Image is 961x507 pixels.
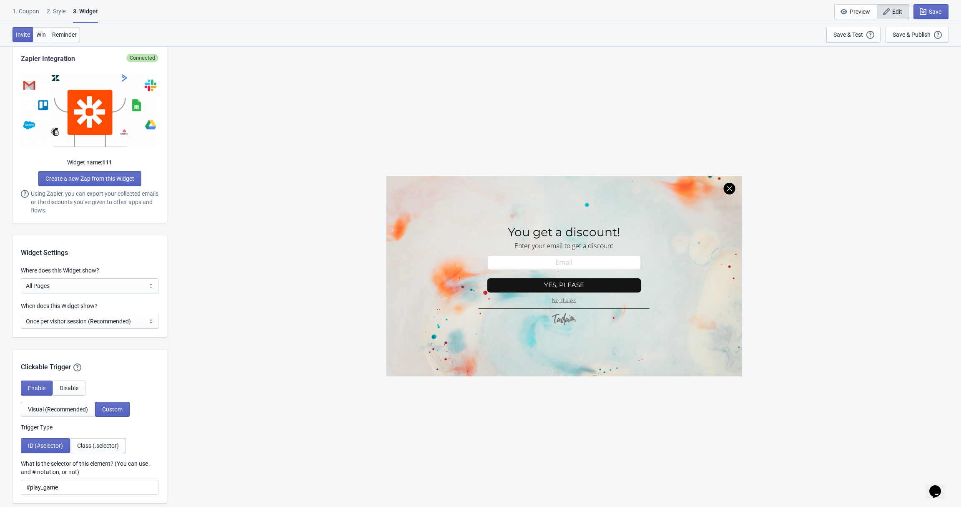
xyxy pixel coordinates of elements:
button: Save & Publish [886,27,948,43]
div: Connected [126,54,158,62]
span: ID (#selector) [28,442,63,449]
label: What is the selector of this element? (You can use . and # notation, or not) [21,459,158,476]
iframe: chat widget [926,474,953,499]
div: Save & Test [833,31,863,38]
input: ID or Class [21,480,158,495]
span: Save [929,8,941,15]
strong: 111 [102,159,112,166]
button: Preview [834,4,877,19]
div: 1. Coupon [13,7,39,22]
span: Using Zapier, you can export your collected emails or the discounts you’ve given to other apps an... [31,189,158,214]
button: Enable [21,381,53,396]
div: Save & Publish [893,31,931,38]
button: Class (.selector) [70,438,126,453]
a: Create a new Zap from this Widget [38,171,141,186]
button: Save [913,4,948,19]
div: Widget name: [21,158,158,167]
span: Create a new Zap from this Widget [45,175,134,182]
button: Invite [13,27,33,42]
button: Save & Test [826,27,881,43]
button: Custom [95,402,130,417]
button: Edit [877,4,909,19]
span: Invite [16,31,30,38]
button: Visual (Recommended) [21,402,95,417]
span: Preview [850,8,870,15]
span: Enable [28,385,45,391]
div: Widget Settings [13,235,167,258]
span: Class (.selector) [77,442,119,449]
span: Disable [60,385,78,391]
button: Win [33,27,49,42]
img: zapier-3.svg [21,72,158,147]
span: Visual (Recommended) [28,406,88,413]
div: Clickable Trigger [13,350,167,372]
p: Trigger Type [21,423,158,432]
span: Win [36,31,46,38]
button: Reminder [49,27,80,42]
label: Where does this Widget show? [21,266,99,275]
label: When does this Widget show? [21,302,98,310]
div: Zapier Integration [21,54,158,64]
span: Custom [102,406,123,413]
button: ID (#selector) [21,438,70,453]
div: 2 . Style [47,7,65,22]
span: Edit [892,8,902,15]
div: 3. Widget [73,7,98,23]
button: Disable [53,381,85,396]
span: Reminder [52,31,77,38]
